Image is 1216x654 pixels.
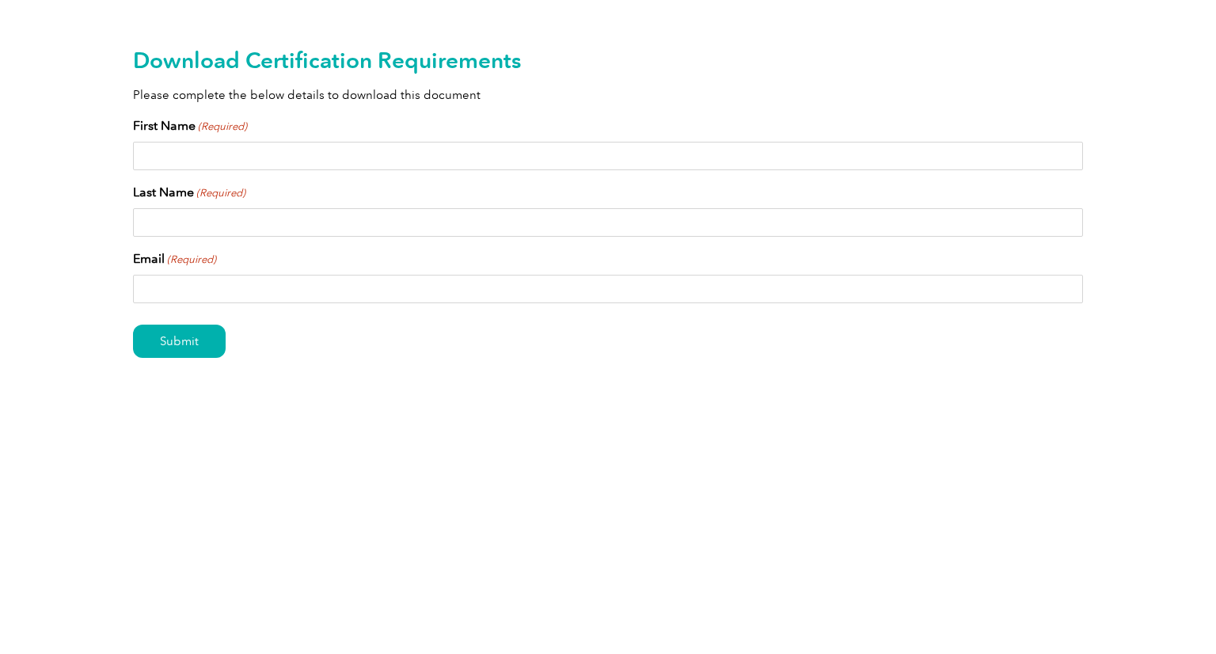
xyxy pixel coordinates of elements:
[133,86,1083,104] p: Please complete the below details to download this document
[197,119,248,135] span: (Required)
[133,249,216,268] label: Email
[133,183,245,202] label: Last Name
[196,185,246,201] span: (Required)
[133,325,226,358] input: Submit
[133,116,247,135] label: First Name
[133,48,1083,73] h2: Download Certification Requirements
[166,252,217,268] span: (Required)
